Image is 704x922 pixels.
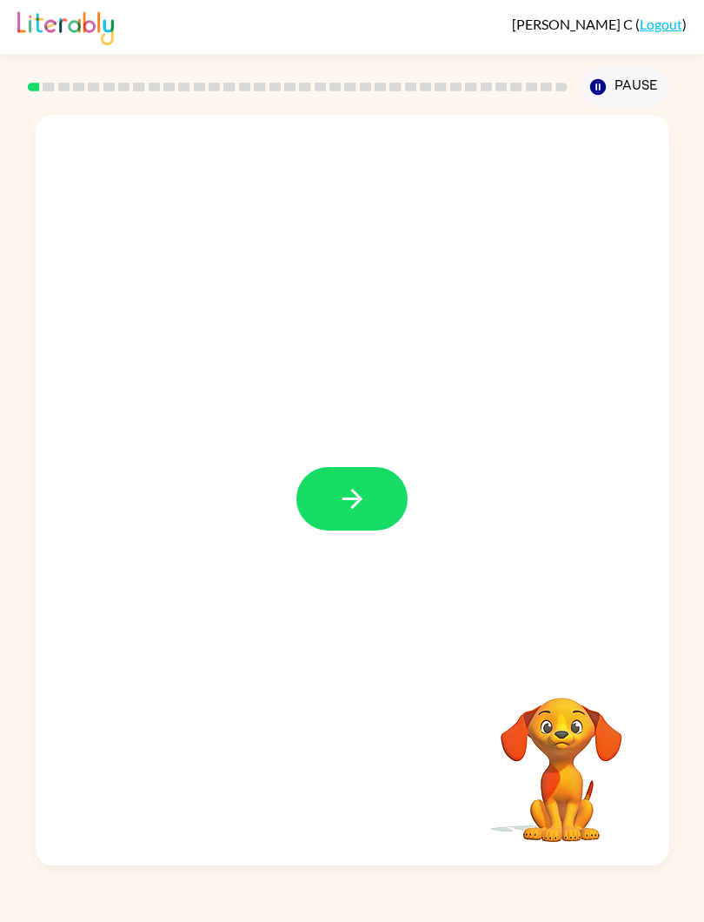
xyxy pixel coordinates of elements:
[17,7,114,45] img: Literably
[475,671,648,845] video: Your browser must support playing .mp4 files to use Literably. Please try using another browser.
[512,16,687,32] div: ( )
[640,16,682,32] a: Logout
[581,67,669,107] button: Pause
[512,16,635,32] span: [PERSON_NAME] C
